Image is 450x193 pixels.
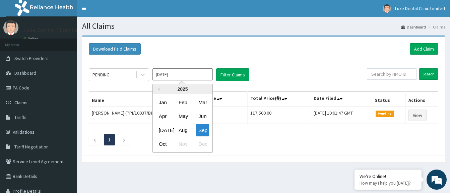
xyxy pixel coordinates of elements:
p: Luxe Dental Clinic Limited [23,27,91,33]
div: Choose June 2025 [196,110,209,123]
a: Next page [123,137,126,143]
li: Claims [427,24,445,30]
div: Choose October 2025 [156,138,170,150]
input: Search by HMO ID [367,68,416,80]
td: [DATE] 10:01:47 GMT [311,107,372,124]
div: month 2025-09 [153,95,212,151]
span: Claims [14,100,27,106]
div: Choose March 2025 [196,96,209,109]
a: Online [23,37,40,41]
th: Actions [406,91,438,107]
a: Add Claim [410,43,438,55]
img: User Image [3,20,18,35]
button: Download Paid Claims [89,43,141,55]
div: Choose July 2025 [156,124,170,136]
span: Switch Providers [14,55,49,61]
span: Pending [376,111,394,117]
th: Name [89,91,179,107]
div: PENDING [92,71,110,78]
span: Tariff Negotiation [14,144,49,150]
span: Dashboard [14,70,36,76]
a: Previous page [93,137,96,143]
a: View [408,110,427,121]
div: Choose August 2025 [176,124,189,136]
td: 117,500.00 [247,107,311,124]
td: [PERSON_NAME] (PPI/10037/B) [89,107,179,124]
button: Filter Claims [216,68,249,81]
button: Previous Year [156,87,159,91]
div: Choose February 2025 [176,96,189,109]
input: Search [419,68,438,80]
a: Dashboard [401,24,426,30]
div: Choose January 2025 [156,96,170,109]
div: Choose April 2025 [156,110,170,123]
div: Choose May 2025 [176,110,189,123]
div: Choose September 2025 [196,124,209,136]
th: Total Price(₦) [247,91,311,107]
a: Page 1 is your current page [108,137,111,143]
th: Date Filed [311,91,372,107]
div: We're Online! [360,173,416,179]
img: User Image [383,4,391,13]
div: 2025 [153,84,212,94]
span: Tariffs [14,114,26,120]
p: How may I help you today? [360,180,416,186]
span: Luxe Dental Clinic Limited [395,5,445,11]
h1: All Claims [82,22,445,30]
th: Status [372,91,405,107]
input: Select Month and Year [152,68,213,80]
